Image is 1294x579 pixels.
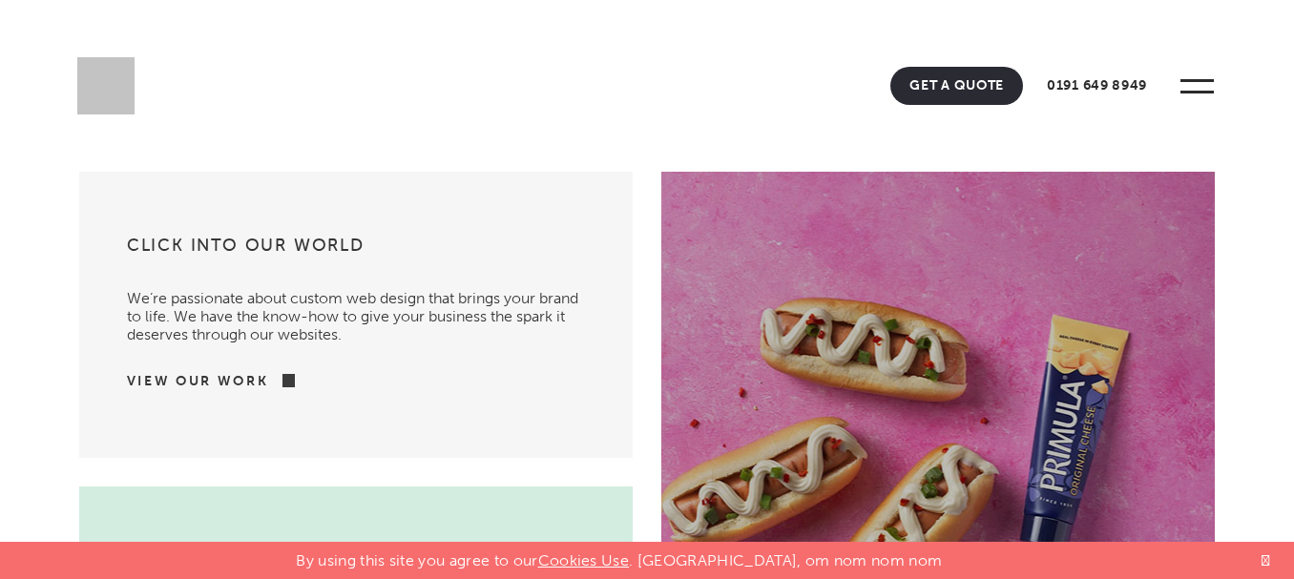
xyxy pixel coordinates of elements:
[1028,67,1166,105] a: 0191 649 8949
[538,551,630,569] a: Cookies Use
[890,67,1023,105] a: Get A Quote
[127,270,585,343] p: We’re passionate about custom web design that brings your brand to life. We have the know-how to ...
[127,372,269,391] a: View Our Work
[268,374,294,387] img: arrow
[296,542,942,569] p: By using this site you agree to our . [GEOGRAPHIC_DATA], om nom nom nom
[77,57,135,114] img: Sleeky Web Design Newcastle
[127,234,585,270] h3: Click into our world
